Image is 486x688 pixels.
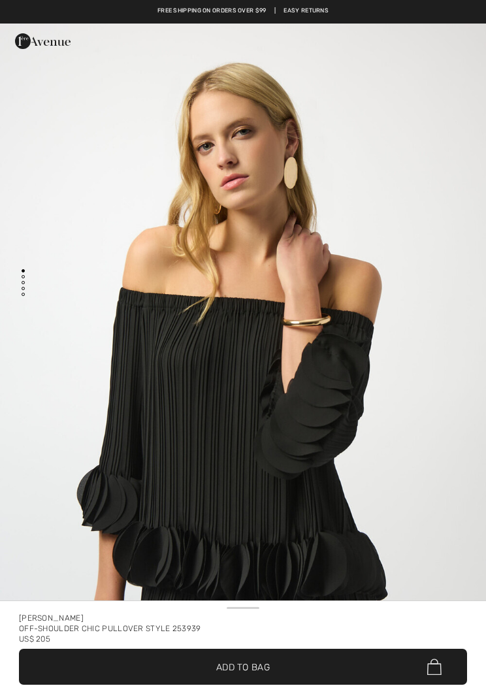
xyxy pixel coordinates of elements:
[15,28,71,54] img: 1ère Avenue
[19,649,467,685] button: Add to Bag
[19,613,467,623] div: [PERSON_NAME]
[283,7,329,16] a: Easy Returns
[157,7,267,16] a: Free shipping on orders over $99
[19,634,50,644] span: US$ 205
[19,623,467,634] div: Off-shoulder Chic Pullover Style 253939
[15,35,71,46] a: 1ère Avenue
[216,660,270,674] span: Add to Bag
[274,7,276,16] span: |
[427,659,442,676] img: Bag.svg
